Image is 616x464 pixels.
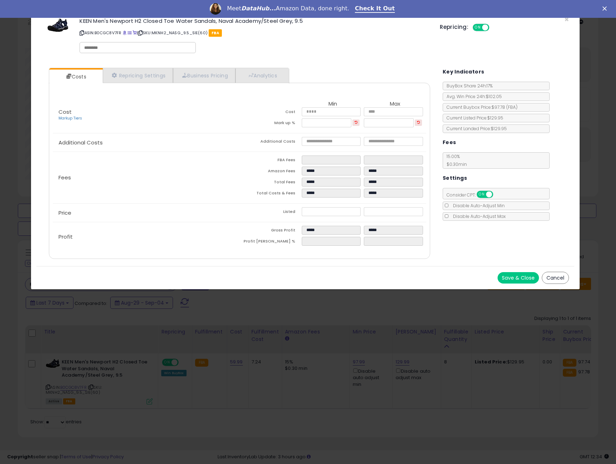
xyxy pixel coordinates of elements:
h5: Fees [443,138,456,147]
span: FBA [209,29,222,37]
td: Additional Costs [239,137,302,148]
button: Cancel [542,272,569,284]
td: Profit [PERSON_NAME] % [239,237,302,248]
div: Close [602,6,610,11]
a: All offer listings [128,30,132,36]
a: Costs [49,70,102,84]
img: Profile image for Georgie [210,3,221,15]
h5: Key Indicators [443,67,484,76]
a: Business Pricing [173,68,235,83]
a: Check It Out [355,5,395,13]
p: Additional Costs [53,140,240,146]
td: Gross Profit [239,226,302,237]
span: Disable Auto-Adjust Max [449,213,506,219]
h3: KEEN Men's Newport H2 Closed Toe Water Sandals, Naval Academy/Steel Grey, 9.5 [80,18,429,24]
span: Avg. Win Price 24h: $102.05 [443,93,502,100]
p: Price [53,210,240,216]
span: Current Buybox Price: [443,104,518,110]
div: Meet Amazon Data, done right. [227,5,349,12]
span: OFF [488,25,500,31]
p: ASIN: B0CGC8V7FR | SKU: MKNH2_NASG_9.5_SIE(60) [80,27,429,39]
span: × [564,14,569,25]
p: Profit [53,234,240,240]
td: Mark up % [239,118,302,129]
span: $0.30 min [443,161,467,167]
span: 15.00 % [443,153,467,167]
img: 41x+0hfe91L._SL60_.jpg [47,18,68,32]
p: Cost [53,109,240,121]
span: Consider CPT: [443,192,503,198]
th: Min [302,101,364,107]
a: BuyBox page [123,30,127,36]
i: DataHub... [241,5,276,12]
span: Current Listed Price: $129.95 [443,115,503,121]
span: OFF [492,192,503,198]
td: Listed [239,207,302,218]
a: Repricing Settings [103,68,173,83]
button: Save & Close [498,272,539,284]
a: Your listing only [133,30,137,36]
p: Fees [53,175,240,180]
td: FBA Fees [239,155,302,167]
td: Cost [239,107,302,118]
td: Amazon Fees [239,167,302,178]
span: BuyBox Share 24h: 17% [443,83,493,89]
span: Current Landed Price: $129.95 [443,126,507,132]
td: Total Fees [239,178,302,189]
a: Analytics [235,68,288,83]
h5: Settings [443,174,467,183]
span: ( FBA ) [506,104,518,110]
a: Markup Tiers [58,116,82,121]
span: Disable Auto-Adjust Min [449,203,505,209]
span: ON [473,25,482,31]
h5: Repricing: [440,24,468,30]
th: Max [364,101,426,107]
span: $97.78 [492,104,518,110]
td: Total Costs & Fees [239,189,302,200]
span: ON [477,192,486,198]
